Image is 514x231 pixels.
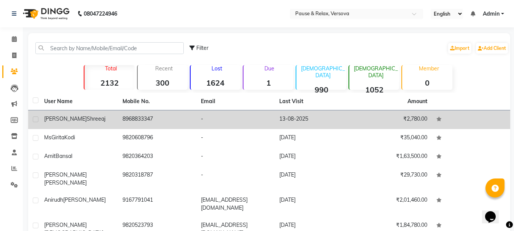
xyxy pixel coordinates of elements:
[403,93,432,110] th: Amount
[44,171,87,178] span: [PERSON_NAME]
[44,153,56,159] span: Amit
[19,3,72,24] img: logo
[44,221,87,228] span: [PERSON_NAME]
[299,65,346,79] p: [DEMOGRAPHIC_DATA]
[56,153,72,159] span: Bansal
[40,93,118,110] th: User Name
[402,78,452,88] strong: 0
[482,201,506,223] iframe: chat widget
[118,166,196,191] td: 9820318787
[245,65,293,72] p: Due
[87,115,105,122] span: shreeaj
[483,10,500,18] span: Admin
[196,129,275,148] td: -
[63,196,106,203] span: [PERSON_NAME]
[44,196,63,203] span: Anirudh
[476,43,508,54] a: Add Client
[35,42,184,54] input: Search by Name/Mobile/Email/Code
[64,134,75,141] span: Kodi
[118,129,196,148] td: 9820608796
[138,78,188,88] strong: 300
[275,166,353,191] td: [DATE]
[191,78,240,88] strong: 1624
[448,43,471,54] a: Import
[118,110,196,129] td: 8968833347
[88,65,134,72] p: Total
[353,110,432,129] td: ₹2,780.00
[353,148,432,166] td: ₹1,63,500.00
[352,65,399,79] p: [DEMOGRAPHIC_DATA]
[353,166,432,191] td: ₹29,730.00
[353,191,432,217] td: ₹2,01,460.00
[196,93,275,110] th: Email
[84,3,117,24] b: 08047224946
[296,85,346,94] strong: 990
[196,166,275,191] td: -
[118,148,196,166] td: 9820364203
[275,148,353,166] td: [DATE]
[84,78,134,88] strong: 2132
[44,115,87,122] span: [PERSON_NAME]
[353,129,432,148] td: ₹35,040.00
[196,45,208,51] span: Filter
[275,191,353,217] td: [DATE]
[118,191,196,217] td: 9167791041
[349,85,399,94] strong: 1052
[44,134,64,141] span: MsGirita
[275,129,353,148] td: [DATE]
[196,110,275,129] td: -
[118,93,196,110] th: Mobile No.
[275,110,353,129] td: 13-08-2025
[275,93,353,110] th: Last Visit
[194,65,240,72] p: Lost
[141,65,188,72] p: Recent
[405,65,452,72] p: Member
[196,148,275,166] td: -
[44,179,87,186] span: [PERSON_NAME]
[196,191,275,217] td: [EMAIL_ADDRESS][DOMAIN_NAME]
[243,78,293,88] strong: 1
